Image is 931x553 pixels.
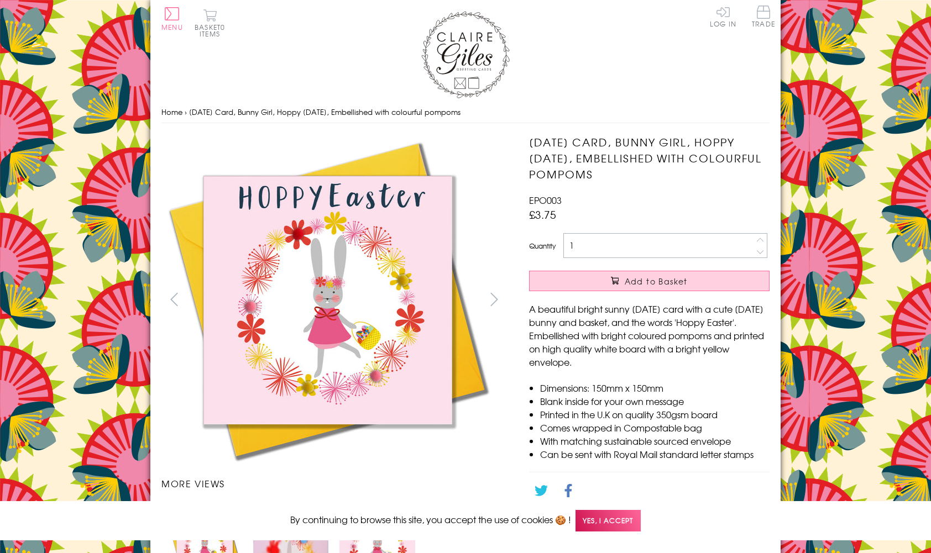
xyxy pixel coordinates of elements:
[161,287,186,312] button: prev
[421,11,510,98] img: Claire Giles Greetings Cards
[195,9,225,37] button: Basket0 items
[710,6,736,27] a: Log In
[540,447,770,461] li: Can be sent with Royal Mail standard letter stamps
[161,22,183,32] span: Menu
[752,6,775,27] span: Trade
[529,193,562,207] span: EPO003
[625,276,688,287] span: Add to Basket
[529,134,770,182] h1: [DATE] Card, Bunny Girl, Hoppy [DATE], Embellished with colourful pompoms
[161,134,493,466] img: Easter Card, Bunny Girl, Hoppy Easter, Embellished with colourful pompoms
[189,107,461,117] span: [DATE] Card, Bunny Girl, Hoppy [DATE], Embellished with colourful pompoms
[185,107,187,117] span: ›
[529,241,556,251] label: Quantity
[529,207,556,222] span: £3.75
[200,22,225,39] span: 0 items
[540,381,770,394] li: Dimensions: 150mm x 150mm
[540,421,770,434] li: Comes wrapped in Compostable bag
[540,408,770,421] li: Printed in the U.K on quality 350gsm board
[540,434,770,447] li: With matching sustainable sourced envelope
[482,287,507,312] button: next
[529,271,770,291] button: Add to Basket
[161,477,507,490] h3: More views
[529,302,770,368] p: A beautiful bright sunny [DATE] card with a cute [DATE] bunny and basket, and the words 'Hoppy Ea...
[576,510,641,531] span: Yes, I accept
[161,7,183,30] button: Menu
[161,101,770,124] nav: breadcrumbs
[752,6,775,29] a: Trade
[161,107,182,117] a: Home
[540,394,770,408] li: Blank inside for your own message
